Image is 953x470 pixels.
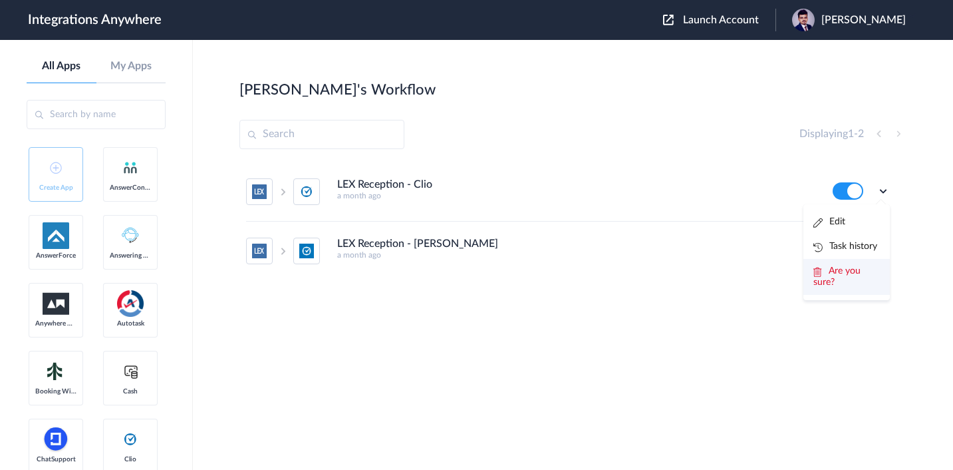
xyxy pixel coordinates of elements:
span: ChatSupport [35,455,76,463]
img: Answering_service.png [117,222,144,249]
span: Clio [110,455,151,463]
a: My Apps [96,60,166,73]
img: clio-logo.svg [122,431,138,447]
input: Search by name [27,100,166,129]
img: aww.png [43,293,69,315]
span: 2 [858,128,864,139]
span: Are you sure? [813,266,861,287]
img: Setmore_Logo.svg [43,359,69,383]
span: AnswerForce [35,252,76,260]
span: [PERSON_NAME] [821,14,906,27]
a: All Apps [27,60,96,73]
h4: LEX Reception - [PERSON_NAME] [337,238,498,250]
span: Cash [110,387,151,395]
img: chatsupport-icon.svg [43,426,69,453]
span: AnswerConnect [110,184,151,192]
input: Search [239,120,404,149]
img: add-icon.svg [50,162,62,174]
span: Launch Account [683,15,759,25]
img: 6cb3bdef-2cb1-4bb6-a8e6-7bc585f3ab5e.jpeg [792,9,815,31]
img: cash-logo.svg [122,363,139,379]
span: Anywhere Works [35,320,76,328]
span: Autotask [110,320,151,328]
img: af-app-logo.svg [43,222,69,249]
a: Edit [813,217,845,226]
span: Create App [35,184,76,192]
img: launch-acct-icon.svg [663,15,674,25]
img: autotask.png [117,290,144,317]
h4: Displaying - [799,128,864,140]
h1: Integrations Anywhere [28,12,162,28]
a: Task history [813,242,877,251]
h2: [PERSON_NAME]'s Workflow [239,81,436,99]
span: 1 [848,128,854,139]
span: Answering Service [110,252,151,260]
img: answerconnect-logo.svg [122,160,138,176]
h5: a month ago [337,250,815,260]
span: Booking Widget [35,387,76,395]
h5: a month ago [337,191,815,200]
h4: LEX Reception - Clio [337,178,432,191]
button: Launch Account [663,14,775,27]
